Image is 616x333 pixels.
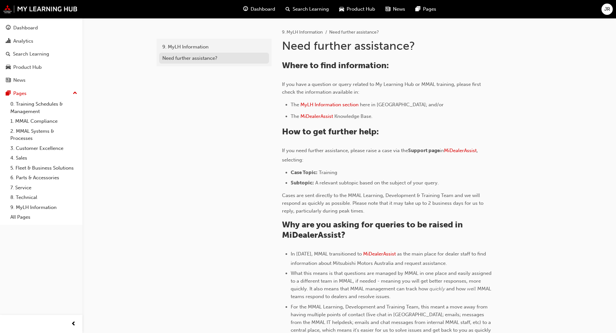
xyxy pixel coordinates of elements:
a: 9. MyLH Information [8,203,80,213]
span: prev-icon [71,320,76,328]
a: guage-iconDashboard [238,3,280,16]
a: 7. Service [8,183,80,193]
a: Search Learning [3,48,80,60]
span: car-icon [6,65,11,70]
span: news-icon [6,78,11,83]
span: Why are you asking for queries to be raised in MiDealerAssist? [282,220,465,240]
a: 5. Fleet & Business Solutions [8,163,80,173]
div: News [13,77,26,84]
span: as the main place for dealer staff to find information about Mitsubishi Motors Australia and requ... [291,251,487,266]
span: here in [GEOGRAPHIC_DATA]; and/or [360,102,444,108]
div: Search Learning [13,50,49,58]
a: car-iconProduct Hub [334,3,380,16]
button: Pages [3,88,80,99]
a: MiDealerAssist [444,148,477,153]
div: Product Hub [13,64,42,71]
span: pages-icon [6,91,11,97]
a: 9. MyLH Information [282,29,323,35]
a: 8. Technical [8,193,80,203]
span: The [291,102,299,108]
span: search-icon [6,51,10,57]
span: News [393,5,405,13]
span: car-icon [339,5,344,13]
h1: Need further assistance? [282,39,494,53]
a: MyLH Information section [300,102,359,108]
span: news-icon [385,5,390,13]
a: news-iconNews [380,3,410,16]
div: Analytics [13,37,33,45]
span: The [291,113,299,119]
a: MiDealerAssist [363,251,396,257]
span: guage-icon [6,25,11,31]
span: Where to find information: [282,60,389,70]
span: What this means is that questions are managed by MMAL in one place and easily assigned to a diffe... [291,270,493,292]
a: 6. Parts & Accessories [8,173,80,183]
a: 1. MMAL Compliance [8,116,80,126]
li: Need further assistance? [329,29,379,36]
span: well [467,286,476,292]
span: Subtopic: [291,180,314,186]
a: Analytics [3,35,80,47]
span: and how [446,286,466,292]
a: 9. MyLH Information [159,41,269,53]
div: 9. MyLH Information [162,43,266,51]
div: Need further assistance? [162,55,266,62]
span: JR [604,5,610,13]
img: mmal [3,5,78,13]
a: 0. Training Schedules & Management [8,99,80,116]
a: Need further assistance? [159,53,269,64]
span: If you have a question or query related to My Learning Hub or MMAL training, please first check t... [282,81,482,95]
button: DashboardAnalyticsSearch LearningProduct HubNews [3,21,80,88]
a: MiDealerAssist [300,113,333,119]
span: chart-icon [6,38,11,44]
span: Cases are sent directly to the MMAL Learning, Development & Training Team and we will respond as ... [282,193,485,214]
span: A relevant subtopic based on the subject of your query. [315,180,439,186]
a: 3. Customer Excellence [8,143,80,153]
div: Pages [13,90,27,97]
a: 2. MMAL Systems & Processes [8,126,80,143]
span: up-icon [73,89,77,98]
span: Support page [408,148,440,153]
span: quickly [429,286,445,292]
a: News [3,74,80,86]
span: Dashboard [251,5,275,13]
span: search-icon [286,5,290,13]
span: Training [319,170,337,175]
span: If you need further assistance, please raise a case via the [282,148,408,153]
a: search-iconSearch Learning [280,3,334,16]
span: in [440,148,444,153]
span: Search Learning [293,5,329,13]
span: guage-icon [243,5,248,13]
div: Dashboard [13,24,38,32]
button: JR [601,4,613,15]
a: Product Hub [3,61,80,73]
a: 4. Sales [8,153,80,163]
span: How to get further help: [282,127,379,137]
span: In [DATE], MMAL transitioned to [291,251,362,257]
span: pages-icon [416,5,420,13]
a: All Pages [8,212,80,222]
a: Dashboard [3,22,80,34]
span: Pages [423,5,436,13]
span: Product Hub [347,5,375,13]
a: pages-iconPages [410,3,441,16]
span: Knowledge Base. [334,113,373,119]
span: Case Topic: [291,170,318,175]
